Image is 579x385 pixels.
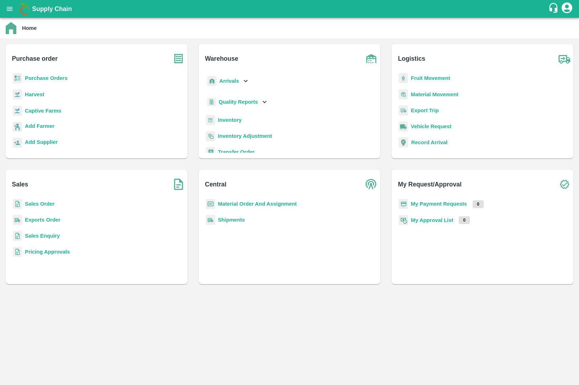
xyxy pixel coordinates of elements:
[556,50,573,67] img: truck
[398,179,462,189] b: My Request/Approval
[548,2,561,15] div: customer-support
[206,215,215,225] img: shipments
[411,124,451,129] a: Vehicle Request
[18,2,32,16] img: logo
[13,247,22,257] img: sales
[170,175,187,193] img: soSales
[13,89,22,100] img: harvest
[25,233,60,239] a: Sales Enquiry
[25,138,58,148] a: Add Supplier
[411,140,447,145] a: Record Arrival
[25,108,61,114] a: Captive Farms
[206,95,269,109] div: Quality Reports
[32,5,72,12] b: Supply Chain
[205,54,238,64] b: Warehouse
[411,108,439,113] a: Export Trip
[556,175,573,193] img: check
[399,137,408,147] img: recordArrival
[1,1,18,17] button: open drawer
[561,1,573,16] div: account of current user
[12,179,28,189] b: Sales
[206,115,215,125] img: whInventory
[25,139,58,145] b: Add Supplier
[362,175,380,193] img: central
[13,105,22,116] img: harvest
[411,75,450,81] a: Fruit Movement
[25,75,68,81] a: Purchase Orders
[13,122,22,132] img: farmer
[206,199,215,209] img: centralMaterial
[6,22,16,34] img: home
[219,78,239,84] b: Arrivals
[13,138,22,148] img: supplier
[12,54,58,64] b: Purchase order
[218,201,297,207] a: Material Order And Assignment
[459,216,470,224] p: 0
[218,217,245,223] a: Shipments
[399,215,408,226] img: approval
[399,121,408,132] img: vehicle
[218,149,255,155] a: Transfer Order
[207,98,216,107] img: qualityReport
[206,131,215,141] img: inventory
[398,54,425,64] b: Logistics
[32,4,548,14] a: Supply Chain
[13,215,22,225] img: shipments
[473,200,484,208] p: 0
[411,217,453,223] a: My Approval List
[25,92,44,97] a: Harvest
[218,117,242,123] a: Inventory
[219,99,258,105] b: Quality Reports
[25,122,54,132] a: Add Farmer
[13,73,22,83] img: reciept
[207,76,217,86] img: whArrival
[362,50,380,67] img: warehouse
[25,217,60,223] a: Exports Order
[411,201,467,207] a: My Payment Requests
[25,249,70,255] a: Pricing Approvals
[399,199,408,209] img: payment
[206,73,250,89] div: Arrivals
[13,199,22,209] img: sales
[170,50,187,67] img: purchase
[399,89,408,100] img: material
[399,73,408,83] img: fruit
[25,201,54,207] a: Sales Order
[399,105,408,116] img: delivery
[22,25,37,31] b: Home
[411,92,458,97] a: Material Movement
[218,133,272,139] a: Inventory Adjustment
[205,179,226,189] b: Central
[13,231,22,241] img: sales
[25,123,54,129] b: Add Farmer
[206,147,215,157] img: whTransfer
